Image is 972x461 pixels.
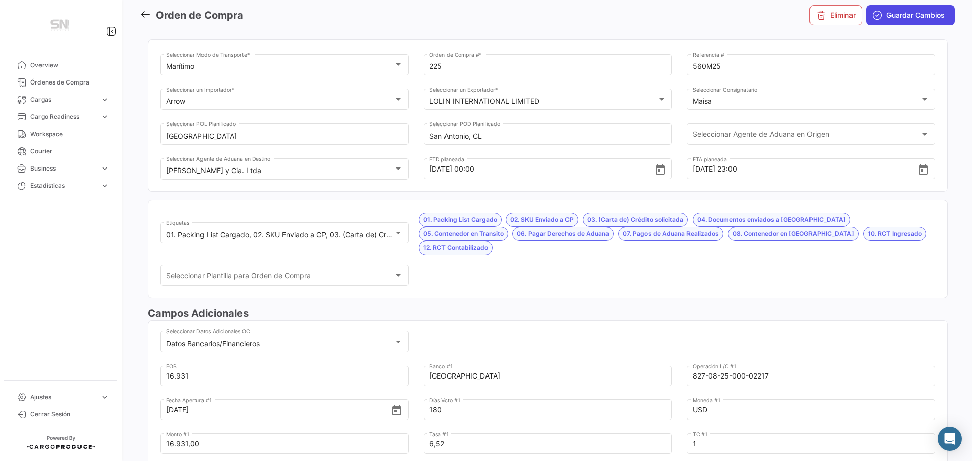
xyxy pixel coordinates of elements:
[30,112,96,121] span: Cargo Readiness
[587,215,683,224] span: 03. (Carta de) Crédito solicitada
[517,229,609,238] span: 06. Pagar Derechos de Aduana
[166,132,403,141] input: Escriba para buscar...
[166,392,391,428] input: Seleccionar una fecha
[654,163,666,175] button: Open calendar
[391,404,403,415] button: Open calendar
[809,5,862,25] button: Eliminar
[166,339,260,348] mat-select-trigger: Datos Bancarios/Financieros
[8,74,113,91] a: Órdenes de Compra
[166,166,261,175] mat-select-trigger: [PERSON_NAME] y Cia. Ltda
[423,243,488,253] span: 12. RCT Contabilizado
[429,132,667,141] input: Escriba para buscar...
[30,181,96,190] span: Estadísticas
[938,427,962,451] div: Abrir Intercom Messenger
[917,163,929,175] button: Open calendar
[8,125,113,143] a: Workspace
[8,143,113,160] a: Courier
[866,5,955,25] button: Guardar Cambios
[148,306,948,320] h3: Campos Adicionales
[156,8,244,23] h3: Orden de Compra
[429,97,539,105] mat-select-trigger: LOLIN INTERNATIONAL LIMITED
[30,61,109,70] span: Overview
[30,410,109,419] span: Cerrar Sesión
[423,229,504,238] span: 05. Contenedor en Transito
[693,97,712,105] mat-select-trigger: Maisa
[100,112,109,121] span: expand_more
[697,215,846,224] span: 04. Documentos enviados a [GEOGRAPHIC_DATA]
[30,78,109,87] span: Órdenes de Compra
[8,57,113,74] a: Overview
[510,215,574,224] span: 02. SKU Enviado a CP
[100,393,109,402] span: expand_more
[35,12,86,40] img: Manufactura+Logo.png
[623,229,719,238] span: 07. Pagos de Aduana Realizados
[693,132,921,141] span: Seleccionar Agente de Aduana en Origen
[100,181,109,190] span: expand_more
[30,95,96,104] span: Cargas
[886,10,945,20] span: Guardar Cambios
[693,151,918,187] input: Seleccionar una fecha
[166,62,194,70] mat-select-trigger: Marítimo
[30,130,109,139] span: Workspace
[166,97,185,105] mat-select-trigger: Arrow
[429,151,655,187] input: Seleccionar una fecha
[100,164,109,173] span: expand_more
[166,273,394,282] span: Seleccionar Plantilla para Orden de Compra
[30,147,109,156] span: Courier
[423,215,497,224] span: 01. Packing List Cargado
[868,229,922,238] span: 10. RCT Ingresado
[30,393,96,402] span: Ajustes
[30,164,96,173] span: Business
[733,229,854,238] span: 08. Contenedor en [GEOGRAPHIC_DATA]
[100,95,109,104] span: expand_more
